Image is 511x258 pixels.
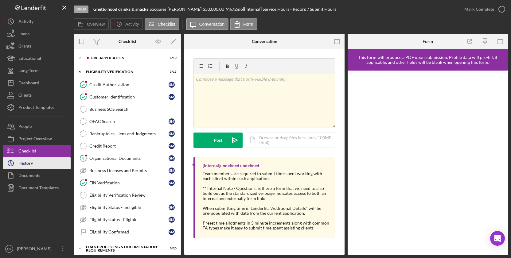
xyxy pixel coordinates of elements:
[186,18,229,30] button: Conversation
[86,70,161,74] div: Eligibility Verification
[232,7,243,12] div: 72 mo
[158,22,175,27] label: Checklist
[169,155,175,161] div: S M
[125,22,139,27] label: Activity
[169,180,175,186] div: S M
[166,247,177,250] div: 0 / 20
[169,94,175,100] div: S M
[87,22,105,27] label: Overview
[89,131,169,136] div: Bankruptcies, Liens and Judgments
[77,140,178,152] a: Credit ReportSM
[423,39,433,44] div: Form
[7,247,11,251] text: HK
[89,119,169,124] div: OFAC Search
[150,7,203,12] div: Socquies [PERSON_NAME] |
[89,229,169,234] div: Eligibility Confirmed
[169,118,175,125] div: S M
[3,182,71,194] button: Document Templates
[169,168,175,174] div: S M
[77,128,178,140] a: Bankruptcies, Liens and JudgmentsSM
[203,221,329,230] div: Preset time allotments in 5 minute increments along with common TA types make it easy to submit t...
[351,55,505,65] div: This form will produce a PDF upon submission. Profile data will pre-fill, if applicable, and othe...
[3,243,71,255] button: HK[PERSON_NAME]
[169,131,175,137] div: S M
[77,152,178,164] a: 8Organizational DocumentsSM
[199,22,225,27] label: Conversation
[3,169,71,182] button: Documents
[169,143,175,149] div: S M
[93,7,150,12] div: |
[18,182,59,195] div: Document Templates
[203,171,329,181] div: Team members are required to submit time spent working with each client within each application.
[77,103,178,115] a: Business SOS Search
[74,18,109,30] button: Overview
[77,201,178,214] a: Eligibility Status - IneligibleSM
[230,18,257,30] button: Form
[89,156,169,161] div: Organizational Documents
[354,77,502,249] iframe: Lenderfit form
[89,180,169,185] div: EIN Verification
[166,56,177,60] div: 8 / 10
[86,245,161,252] div: Loan Processing & Documentation Requirements
[91,56,161,60] div: Pre-Application
[89,144,169,148] div: Credit Report
[203,7,226,12] div: $50,000.00
[464,3,494,15] div: Mark Complete
[169,204,175,210] div: S M
[77,79,178,91] a: Credit AuthorizationSM
[203,206,329,216] div: When submitting time in Lenderfit, "Additional Details" will be pre-populated with data from the ...
[110,18,143,30] button: Activity
[77,91,178,103] a: Customer IdentificationSM
[226,7,232,12] div: 9 %
[214,133,222,148] div: Post
[82,156,84,160] tspan: 8
[77,115,178,128] a: OFAC SearchSM
[89,193,178,198] div: Eligibility Verification Review
[203,186,329,201] div: ** Internal Note / Questions: is there a form that we need to also build out as the standardized ...
[89,82,169,87] div: Credit Authorization
[89,205,169,210] div: Eligibility Status - Ineligible
[490,231,505,246] div: Open Intercom Messenger
[252,39,277,44] div: Conversation
[77,177,178,189] a: EIN VerificationSM
[77,164,178,177] a: Business Licenses and PermitsSM
[74,6,88,13] div: Open
[169,82,175,88] div: S M
[89,168,169,173] div: Business Licenses and Permits
[77,214,178,226] a: Eligibility status - EligibleSM
[193,133,243,148] button: Post
[93,6,148,12] b: Ghetto hood drinks & snacks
